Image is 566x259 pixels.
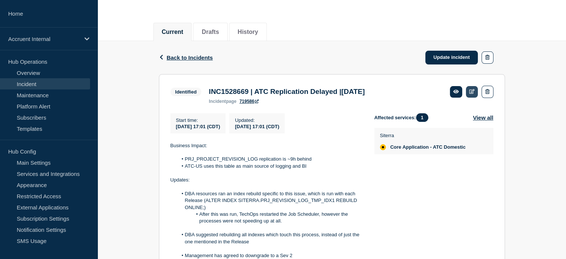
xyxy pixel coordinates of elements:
button: Current [162,29,183,35]
span: Affected services: [374,113,432,122]
p: Updated : [235,117,279,123]
li: PRJ_PROJECT_REVISION_LOG replication is ~9h behind [178,156,362,162]
li: After this was run, TechOps restarted the Job Scheduler, however the processes were not speeding ... [178,211,362,225]
button: Drafts [202,29,219,35]
span: Back to Incidents [167,54,213,61]
p: Business Impact: [170,142,362,149]
span: Core Application - ATC Domestic [390,144,466,150]
button: Back to Incidents [159,54,213,61]
button: View all [473,113,493,122]
div: affected [380,144,386,150]
div: [DATE] 17:01 (CDT) [235,123,279,129]
p: Start time : [176,117,220,123]
span: Identified [170,88,202,96]
p: page [209,99,236,104]
li: ATC-US uses this table as main source of logging and BI [178,163,362,170]
a: 719586 [239,99,259,104]
h3: INC1528669 | ATC Replication Delayed |[DATE] [209,88,365,96]
button: History [238,29,258,35]
p: Accruent Internal [8,36,80,42]
li: Management has agreed to downgrade to a Sev 2 [178,252,362,259]
p: Updates: [170,177,362,183]
span: incident [209,99,226,104]
span: 1 [416,113,428,122]
li: DBA suggested rebuilding all indexes which touch this process, instead of just the one mentioned ... [178,231,362,245]
p: Siterra [380,133,466,138]
li: DBA resources ran an index rebuild specific to this issue, which is run with each Release (ALTER ... [178,190,362,211]
span: [DATE] 17:01 (CDT) [176,124,220,129]
a: Update incident [425,51,478,64]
